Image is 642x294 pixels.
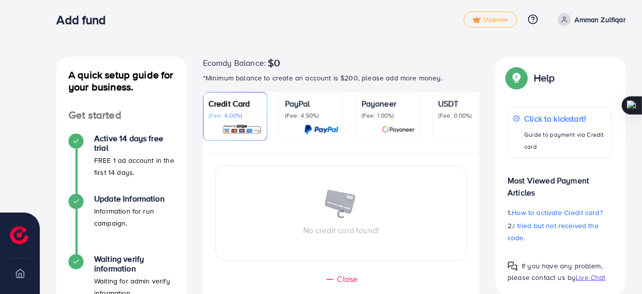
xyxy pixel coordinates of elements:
[56,194,187,254] li: Update Information
[56,69,187,93] h4: A quick setup guide for your business.
[94,134,175,153] h4: Active 14 days free trial
[10,227,28,245] img: logo
[268,57,280,69] span: $0
[362,97,415,110] p: Payoneer
[575,14,626,26] p: Amman Zulfiqar
[472,16,509,24] span: Upgrade
[208,112,262,120] p: (Fee: 4.00%)
[362,112,415,120] p: (Fee: 1.00%)
[599,249,634,286] iframe: Chat
[337,273,358,285] span: Close
[208,97,262,110] p: Credit Card
[508,207,612,219] p: 1.
[438,97,491,110] p: USDT
[524,113,606,125] p: Click to kickstart!
[508,261,603,282] span: If you have any problem, please contact us by
[508,220,612,244] p: 2.
[464,12,517,28] a: tickUpgrade
[94,194,175,204] h4: Update Information
[56,134,187,194] li: Active 14 days free trial
[203,57,266,69] span: Ecomdy Balance:
[508,166,612,199] p: Most Viewed Payment Articles
[304,124,338,135] img: card
[438,112,491,120] p: (Fee: 0.00%)
[524,129,606,153] p: Guide to payment via Credit card
[94,154,175,178] p: FREE 1 ad account in the first 14 days.
[94,205,175,229] p: Information for run campaign.
[285,112,338,120] p: (Fee: 4.50%)
[508,221,599,243] span: I tried but not received the code.
[508,261,518,271] img: Popup guide
[94,254,175,273] h4: Waiting verify information
[472,17,481,24] img: tick
[56,13,114,27] h3: Add fund
[534,72,555,84] p: Help
[512,208,603,218] span: How to activate Credit card?
[203,72,480,84] p: *Minimum balance to create an account is $200, please add more money.
[222,124,262,135] img: card
[56,109,187,122] h4: Get started
[285,97,338,110] p: PayPal
[576,272,605,282] span: Live Chat
[554,13,626,26] a: Amman Zulfiqar
[382,124,415,135] img: card
[508,69,526,87] img: Popup guide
